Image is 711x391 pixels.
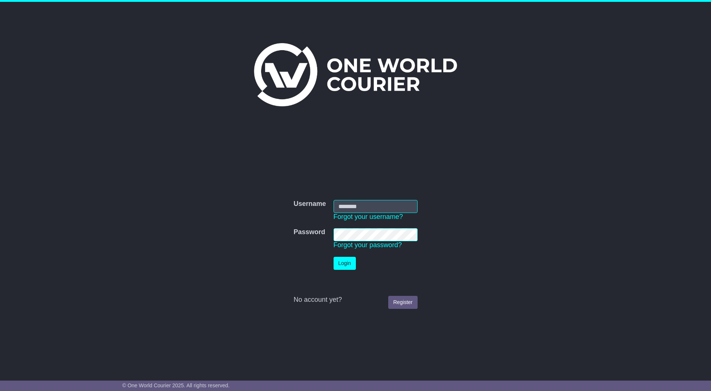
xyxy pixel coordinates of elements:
button: Login [334,257,356,270]
label: Password [293,228,325,236]
a: Register [388,296,417,309]
a: Forgot your password? [334,241,402,249]
div: No account yet? [293,296,417,304]
label: Username [293,200,326,208]
img: One World [254,43,457,106]
a: Forgot your username? [334,213,403,220]
span: © One World Courier 2025. All rights reserved. [122,382,230,388]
